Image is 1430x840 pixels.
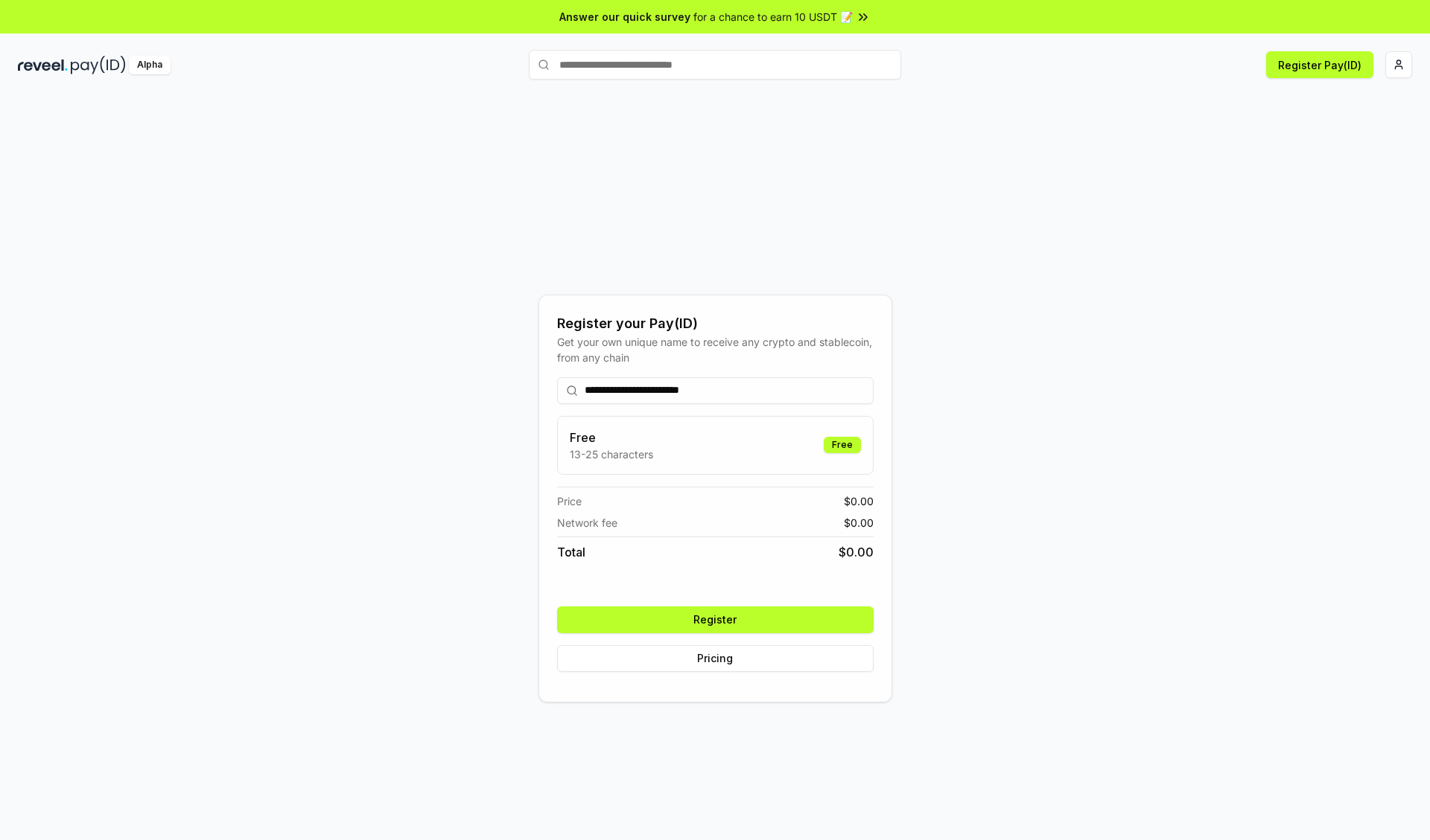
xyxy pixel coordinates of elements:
[570,429,653,446] h3: Free
[1266,51,1373,78] button: Register Pay(ID)
[71,56,126,74] img: pay_id
[693,9,853,25] span: for a chance to earn 10 USDT 📝
[844,493,874,509] span: $ 0.00
[557,334,874,365] div: Get your own unique name to receive any crypto and stablecoin, from any chain
[570,446,653,462] p: 13-25 characters
[557,606,874,633] button: Register
[844,515,874,530] span: $ 0.00
[824,437,861,453] div: Free
[557,515,617,530] span: Network fee
[557,313,874,334] div: Register your Pay(ID)
[839,543,874,561] span: $ 0.00
[129,56,171,74] div: Alpha
[559,9,690,25] span: Answer our quick survey
[18,56,68,74] img: reveel_dark
[557,645,874,672] button: Pricing
[557,493,582,509] span: Price
[557,543,585,561] span: Total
